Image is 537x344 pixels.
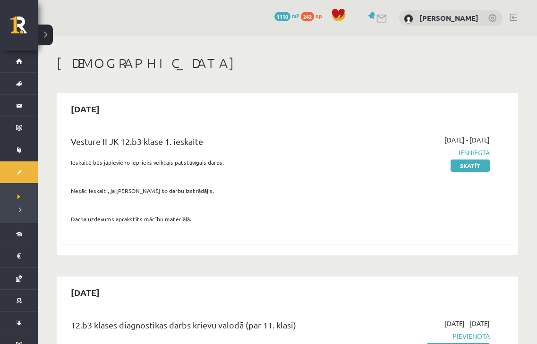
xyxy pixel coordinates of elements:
a: Rīgas 1. Tālmācības vidusskola [10,17,38,40]
h1: [DEMOGRAPHIC_DATA] [57,55,518,71]
a: [PERSON_NAME] [419,13,478,23]
span: [DATE] - [DATE] [444,135,490,145]
span: 1110 [274,12,290,21]
div: 12.b3 klases diagnostikas darbs krievu valodā (par 11. klasi) [71,319,345,336]
span: xp [315,12,322,19]
h2: [DATE] [61,98,109,120]
h2: [DATE] [61,281,109,303]
p: Darba uzdevums aprakstīts mācību materiālā. [71,215,345,223]
span: 242 [301,12,314,21]
a: 242 xp [301,12,326,19]
span: Pievienota [359,331,490,341]
a: Skatīt [451,159,490,172]
span: Iesniegta [359,148,490,158]
div: Vēsture II JK 12.b3 klase 1. ieskaite [71,135,345,152]
p: Nesāc ieskaiti, ja [PERSON_NAME] šo darbu izstrādājis. [71,186,345,195]
img: Tomass Šaicāns [404,14,413,24]
a: 1110 mP [274,12,299,19]
p: Ieskaitē būs jāpievieno iepriekš veiktais patstāvīgais darbs. [71,158,345,167]
span: mP [292,12,299,19]
span: [DATE] - [DATE] [444,319,490,328]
